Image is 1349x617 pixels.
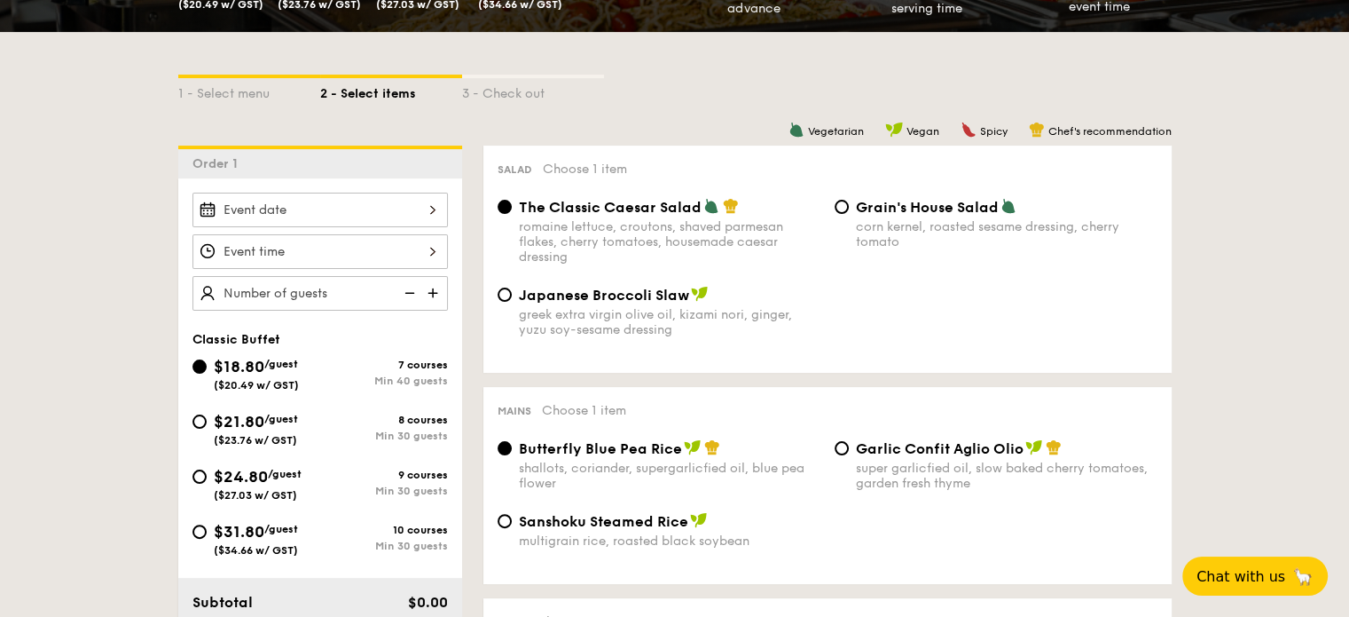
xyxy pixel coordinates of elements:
span: Chat with us [1196,568,1285,585]
span: $31.80 [214,522,264,542]
img: icon-chef-hat.a58ddaea.svg [1046,439,1062,455]
span: Subtotal [192,594,253,611]
div: 1 - Select menu [178,78,320,103]
span: Chef's recommendation [1048,125,1172,138]
span: Japanese Broccoli Slaw [519,287,689,304]
div: super garlicfied oil, slow baked cherry tomatoes, garden fresh thyme [856,461,1157,491]
img: icon-reduce.1d2dbef1.svg [395,276,421,310]
div: multigrain rice, roasted black soybean [519,534,820,549]
span: $21.80 [214,412,264,431]
span: Sanshoku Steamed Rice [519,513,688,530]
img: icon-add.58712e84.svg [421,276,448,310]
div: Min 30 guests [320,540,448,552]
input: Number of guests [192,276,448,311]
input: Butterfly Blue Pea Riceshallots, coriander, supergarlicfied oil, blue pea flower [498,441,512,455]
input: $18.80/guest($20.49 w/ GST)7 coursesMin 40 guests [192,360,207,374]
input: $24.80/guest($27.03 w/ GST)9 coursesMin 30 guests [192,470,207,484]
div: greek extra virgin olive oil, kizami nori, ginger, yuzu soy-sesame dressing [519,307,820,337]
span: ($23.76 w/ GST) [214,434,297,447]
span: Vegan [906,125,939,138]
span: /guest [264,523,298,535]
div: romaine lettuce, croutons, shaved parmesan flakes, cherry tomatoes, housemade caesar dressing [519,219,820,265]
img: icon-chef-hat.a58ddaea.svg [723,198,739,214]
span: Choose 1 item [543,162,627,177]
span: $18.80 [214,357,264,376]
span: ($20.49 w/ GST) [214,379,299,392]
div: 7 courses [320,359,448,371]
span: Butterfly Blue Pea Rice [519,440,682,457]
img: icon-chef-hat.a58ddaea.svg [1029,122,1045,138]
div: Min 40 guests [320,375,448,387]
div: 2 - Select items [320,78,462,103]
input: Grain's House Saladcorn kernel, roasted sesame dressing, cherry tomato [835,200,849,214]
img: icon-vegan.f8ff3823.svg [885,122,903,138]
div: 3 - Check out [462,78,604,103]
input: $31.80/guest($34.66 w/ GST)10 coursesMin 30 guests [192,525,207,539]
span: Salad [498,163,532,176]
img: icon-vegetarian.fe4039eb.svg [1000,198,1016,214]
div: Min 30 guests [320,430,448,442]
img: icon-vegan.f8ff3823.svg [1025,439,1043,455]
div: corn kernel, roasted sesame dressing, cherry tomato [856,219,1157,249]
img: icon-chef-hat.a58ddaea.svg [704,439,720,455]
div: shallots, coriander, supergarlicfied oil, blue pea flower [519,461,820,491]
img: icon-vegetarian.fe4039eb.svg [788,122,804,138]
span: ($27.03 w/ GST) [214,489,297,502]
img: icon-vegan.f8ff3823.svg [691,286,709,302]
span: Classic Buffet [192,332,280,347]
input: Event date [192,193,448,227]
span: Mains [498,405,531,417]
button: Chat with us🦙 [1182,557,1328,596]
span: /guest [264,358,298,370]
span: $24.80 [214,467,268,486]
span: Vegetarian [808,125,864,138]
input: $21.80/guest($23.76 w/ GST)8 coursesMin 30 guests [192,415,207,429]
input: Japanese Broccoli Slawgreek extra virgin olive oil, kizami nori, ginger, yuzu soy-sesame dressing [498,288,512,302]
img: icon-spicy.37a8142b.svg [961,122,976,138]
span: 🦙 [1292,566,1314,587]
span: The Classic Caesar Salad [519,199,702,216]
div: 9 courses [320,469,448,481]
span: Choose 1 item [542,403,626,418]
img: icon-vegan.f8ff3823.svg [690,512,708,528]
span: Grain's House Salad [856,199,999,216]
div: 8 courses [320,414,448,426]
span: /guest [268,468,302,480]
input: Garlic Confit Aglio Oliosuper garlicfied oil, slow baked cherry tomatoes, garden fresh thyme [835,441,849,455]
div: 10 courses [320,524,448,536]
input: Sanshoku Steamed Ricemultigrain rice, roasted black soybean [498,514,512,528]
span: Garlic Confit Aglio Olio [856,440,1024,457]
span: $0.00 [407,594,447,611]
span: ($34.66 w/ GST) [214,544,298,557]
img: icon-vegetarian.fe4039eb.svg [703,198,719,214]
input: The Classic Caesar Saladromaine lettuce, croutons, shaved parmesan flakes, cherry tomatoes, house... [498,200,512,214]
img: icon-vegan.f8ff3823.svg [684,439,702,455]
span: Order 1 [192,156,245,171]
div: Min 30 guests [320,485,448,497]
span: /guest [264,413,298,425]
span: Spicy [980,125,1008,138]
input: Event time [192,234,448,269]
